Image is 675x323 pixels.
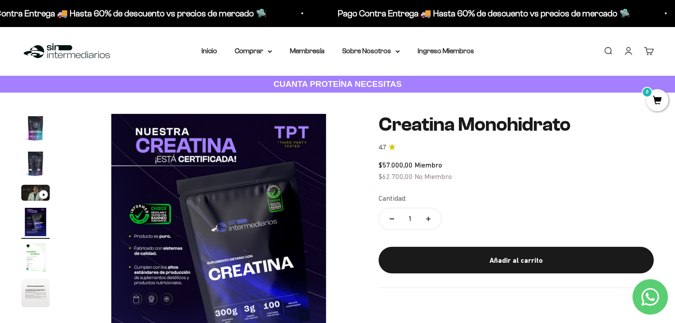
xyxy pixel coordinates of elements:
span: $57.000,00 [379,161,413,169]
button: Ir al artículo 1 [21,114,50,145]
div: Un mejor precio [11,113,184,128]
img: Creatina Monohidrato [21,279,50,307]
a: Ingreso Miembros [418,47,474,54]
button: Enviar [145,133,184,148]
div: Una promoción especial [11,78,184,93]
span: No Miembro [414,172,452,180]
label: Cantidad: [379,193,407,204]
span: $62.700,00 [379,172,413,180]
span: 4.7 [379,143,386,152]
div: Un video del producto [11,95,184,111]
a: Membresía [290,47,324,54]
img: Creatina Monohidrato [21,208,50,236]
h1: Creatina Monohidrato [379,114,654,135]
p: ¿Qué te haría sentir más seguro de comprar este producto? [11,14,184,35]
div: Añadir al carrito [396,255,636,266]
img: Creatina Monohidrato [21,243,50,272]
button: Añadir al carrito [379,247,654,273]
button: Ir al artículo 4 [21,208,50,239]
span: Enviar [146,133,183,148]
button: Ir al artículo 5 [21,243,50,274]
img: Creatina Monohidrato [21,114,50,142]
button: Ir al artículo 2 [21,149,50,180]
strong: CUANTA PROTEÍNA NECESITAS [273,79,402,89]
a: 4.74.7 de 5.0 estrellas [379,143,654,152]
button: Ir al artículo 6 [21,279,50,310]
span: Miembro [414,161,442,169]
a: 0 [646,96,668,106]
mark: 0 [642,87,652,97]
a: Inicio [201,47,217,54]
button: Aumentar cantidad [415,208,441,230]
p: Pago Contra Entrega 🚚 Hasta 60% de descuento vs precios de mercado 🛸 [337,6,629,20]
button: Reducir cantidad [379,208,405,230]
div: Más información sobre los ingredientes [11,42,184,58]
summary: Comprar [235,45,272,57]
img: Creatina Monohidrato [21,149,50,178]
div: Reseñas de otros clientes [11,60,184,75]
summary: Sobre Nosotros [342,45,400,57]
button: Ir al artículo 3 [21,185,50,203]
